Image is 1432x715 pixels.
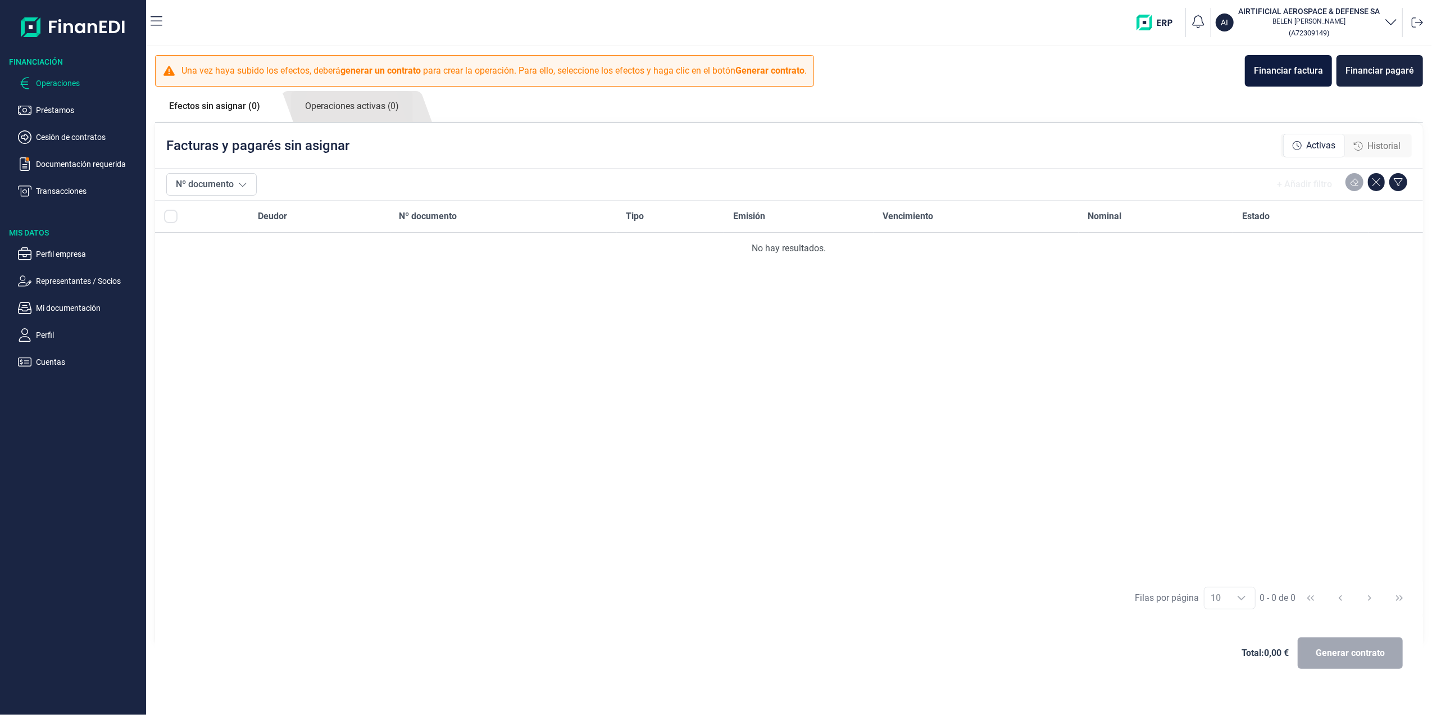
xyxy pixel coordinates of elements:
[36,355,142,369] p: Cuentas
[164,210,178,223] div: All items unselected
[733,210,765,223] span: Emisión
[181,64,807,78] p: Una vez haya subido los efectos, deberá para crear la operación. Para ello, seleccione los efecto...
[1136,15,1181,30] img: erp
[1367,139,1401,153] span: Historial
[1345,64,1414,78] div: Financiar pagaré
[1221,17,1229,28] p: AI
[1336,55,1423,87] button: Financiar pagaré
[21,9,126,45] img: Logo de aplicación
[1135,591,1199,605] div: Filas por página
[18,184,142,198] button: Transacciones
[18,274,142,288] button: Representantes / Socios
[36,130,142,144] p: Cesión de contratos
[1283,134,1345,157] div: Activas
[36,301,142,315] p: Mi documentación
[18,157,142,171] button: Documentación requerida
[291,91,413,122] a: Operaciones activas (0)
[36,328,142,342] p: Perfil
[18,76,142,90] button: Operaciones
[36,247,142,261] p: Perfil empresa
[1345,135,1410,157] div: Historial
[1242,646,1289,660] span: Total: 0,00 €
[166,137,349,155] p: Facturas y pagarés sin asignar
[1327,585,1354,612] button: Previous Page
[155,91,274,121] a: Efectos sin asignar (0)
[164,242,1414,255] div: No hay resultados.
[18,247,142,261] button: Perfil empresa
[1297,585,1324,612] button: First Page
[36,103,142,117] p: Préstamos
[883,210,933,223] span: Vencimiento
[36,157,142,171] p: Documentación requerida
[1242,210,1270,223] span: Estado
[36,184,142,198] p: Transacciones
[1238,6,1380,17] h3: AIRTIFICIAL AEROSPACE & DEFENSE SA
[36,274,142,288] p: Representantes / Socios
[18,355,142,369] button: Cuentas
[1245,55,1332,87] button: Financiar factura
[399,210,457,223] span: Nº documento
[340,65,421,76] b: generar un contrato
[18,301,142,315] button: Mi documentación
[36,76,142,90] p: Operaciones
[1216,6,1398,39] button: AIAIRTIFICIAL AEROSPACE & DEFENSE SABELEN [PERSON_NAME](A72309149)
[1260,594,1296,603] span: 0 - 0 de 0
[735,65,804,76] b: Generar contrato
[18,328,142,342] button: Perfil
[1289,29,1329,37] small: Copiar cif
[18,103,142,117] button: Préstamos
[1254,64,1323,78] div: Financiar factura
[258,210,287,223] span: Deudor
[1386,585,1413,612] button: Last Page
[626,210,644,223] span: Tipo
[1228,587,1255,609] div: Choose
[1306,139,1335,152] span: Activas
[1088,210,1121,223] span: Nominal
[1238,17,1380,26] p: BELEN [PERSON_NAME]
[18,130,142,144] button: Cesión de contratos
[166,173,257,196] button: Nº documento
[1356,585,1383,612] button: Next Page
